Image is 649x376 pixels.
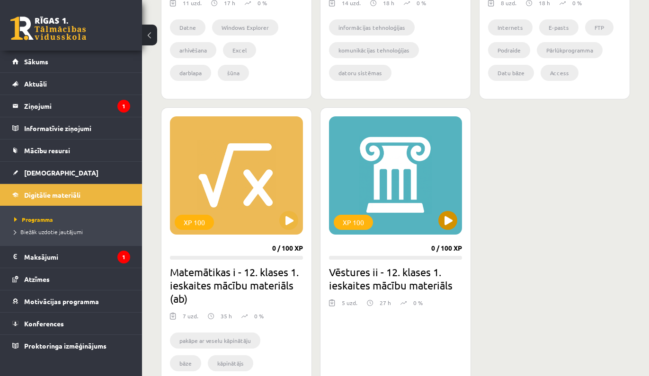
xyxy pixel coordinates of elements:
a: Maksājumi1 [12,246,130,268]
a: Rīgas 1. Tālmācības vidusskola [10,17,86,40]
a: Biežāk uzdotie jautājumi [14,227,133,236]
li: informācijas tehnoloģijas [329,19,415,35]
p: 0 % [254,312,264,320]
li: Windows Explorer [212,19,278,35]
li: Access [541,65,578,81]
p: 35 h [221,312,232,320]
a: [DEMOGRAPHIC_DATA] [12,162,130,184]
i: 1 [117,251,130,263]
span: Mācību resursi [24,146,70,155]
legend: Maksājumi [24,246,130,268]
li: Datne [170,19,205,35]
li: datoru sistēmas [329,65,391,81]
i: 1 [117,100,130,113]
span: Proktoringa izmēģinājums [24,341,107,350]
a: Aktuāli [12,73,130,95]
span: Digitālie materiāli [24,191,80,199]
legend: Informatīvie ziņojumi [24,117,130,139]
span: Sākums [24,57,48,66]
li: Internets [488,19,533,35]
a: Programma [14,215,133,224]
span: Aktuāli [24,79,47,88]
div: XP 100 [334,215,373,230]
a: Digitālie materiāli [12,184,130,206]
li: E-pasts [539,19,578,35]
li: pakāpe ar veselu kāpinātāju [170,332,260,349]
a: Motivācijas programma [12,290,130,312]
a: Konferences [12,313,130,334]
div: 5 uzd. [342,298,357,313]
h2: Matemātikas i - 12. klases 1. ieskaites mācību materiāls (ab) [170,265,303,305]
a: Proktoringa izmēģinājums [12,335,130,357]
li: bāze [170,355,201,371]
h2: Vēstures ii - 12. klases 1. ieskaites mācību materiāls [329,265,462,292]
li: Datu bāze [488,65,534,81]
a: Informatīvie ziņojumi [12,117,130,139]
li: kāpinātājs [208,355,253,371]
li: šūna [218,65,249,81]
a: Atzīmes [12,268,130,290]
li: komunikācijas tehnoloģijas [329,42,419,58]
div: 7 uzd. [183,312,198,326]
li: Podraide [488,42,530,58]
li: Excel [223,42,256,58]
span: Biežāk uzdotie jautājumi [14,228,83,236]
p: 0 % [413,298,423,307]
a: Sākums [12,51,130,72]
li: darblapa [170,65,211,81]
li: Pārlūkprogramma [537,42,603,58]
span: Atzīmes [24,275,50,283]
a: Mācību resursi [12,140,130,161]
span: Programma [14,216,53,223]
div: XP 100 [175,215,214,230]
span: [DEMOGRAPHIC_DATA] [24,168,98,177]
a: Ziņojumi1 [12,95,130,117]
legend: Ziņojumi [24,95,130,117]
li: FTP [585,19,613,35]
span: Konferences [24,319,64,328]
p: 27 h [380,298,391,307]
span: Motivācijas programma [24,297,99,306]
li: arhivēšana [170,42,216,58]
